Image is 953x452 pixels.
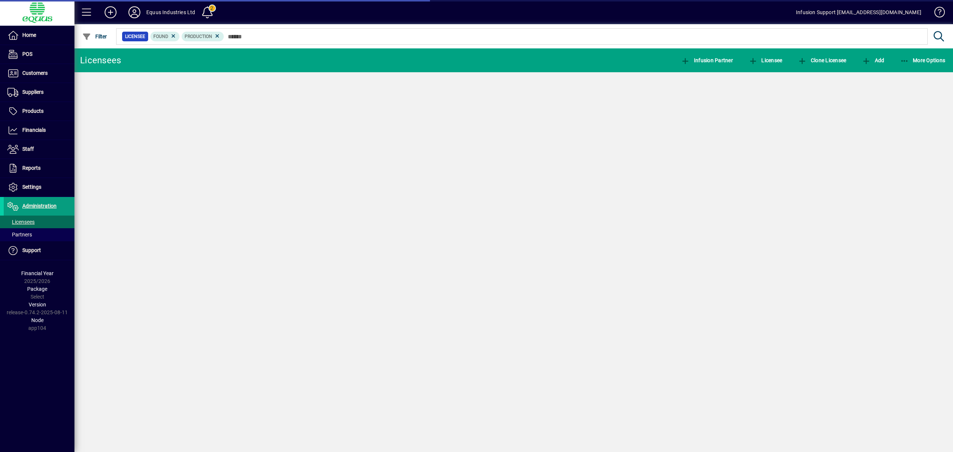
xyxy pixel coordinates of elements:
a: Settings [4,178,74,197]
span: Licensees [7,219,35,225]
a: Products [4,102,74,121]
a: POS [4,45,74,64]
button: Filter [80,30,109,43]
a: Suppliers [4,83,74,102]
button: Clone Licensee [796,54,848,67]
span: Licensee [749,57,783,63]
button: Add [860,54,886,67]
div: Equus Industries Ltd [146,6,195,18]
span: Version [29,302,46,308]
a: Support [4,241,74,260]
span: Customers [22,70,48,76]
span: More Options [900,57,946,63]
span: Partners [7,232,32,238]
span: Support [22,247,41,253]
span: Filter [82,34,107,39]
a: Reports [4,159,74,178]
span: Licensee [125,33,145,40]
span: Clone Licensee [798,57,846,63]
div: Infusion Support [EMAIL_ADDRESS][DOMAIN_NAME] [796,6,921,18]
span: Infusion Partner [681,57,733,63]
a: Partners [4,228,74,241]
span: Found [153,34,168,39]
span: Home [22,32,36,38]
span: Node [31,317,44,323]
span: Reports [22,165,41,171]
span: Production [185,34,212,39]
span: POS [22,51,32,57]
button: More Options [898,54,947,67]
button: Infusion Partner [679,54,735,67]
span: Settings [22,184,41,190]
span: Administration [22,203,57,209]
span: Package [27,286,47,292]
a: Knowledge Base [929,1,944,26]
mat-chip: Found Status: Found [150,32,180,41]
span: Add [862,57,884,63]
span: Financials [22,127,46,133]
span: Products [22,108,44,114]
button: Add [99,6,122,19]
a: Staff [4,140,74,159]
span: Suppliers [22,89,44,95]
a: Financials [4,121,74,140]
button: Licensee [747,54,784,67]
button: Profile [122,6,146,19]
mat-chip: License Type: Production [182,32,224,41]
a: Home [4,26,74,45]
div: Licensees [80,54,121,66]
span: Staff [22,146,34,152]
a: Customers [4,64,74,83]
span: Financial Year [21,270,54,276]
a: Licensees [4,216,74,228]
